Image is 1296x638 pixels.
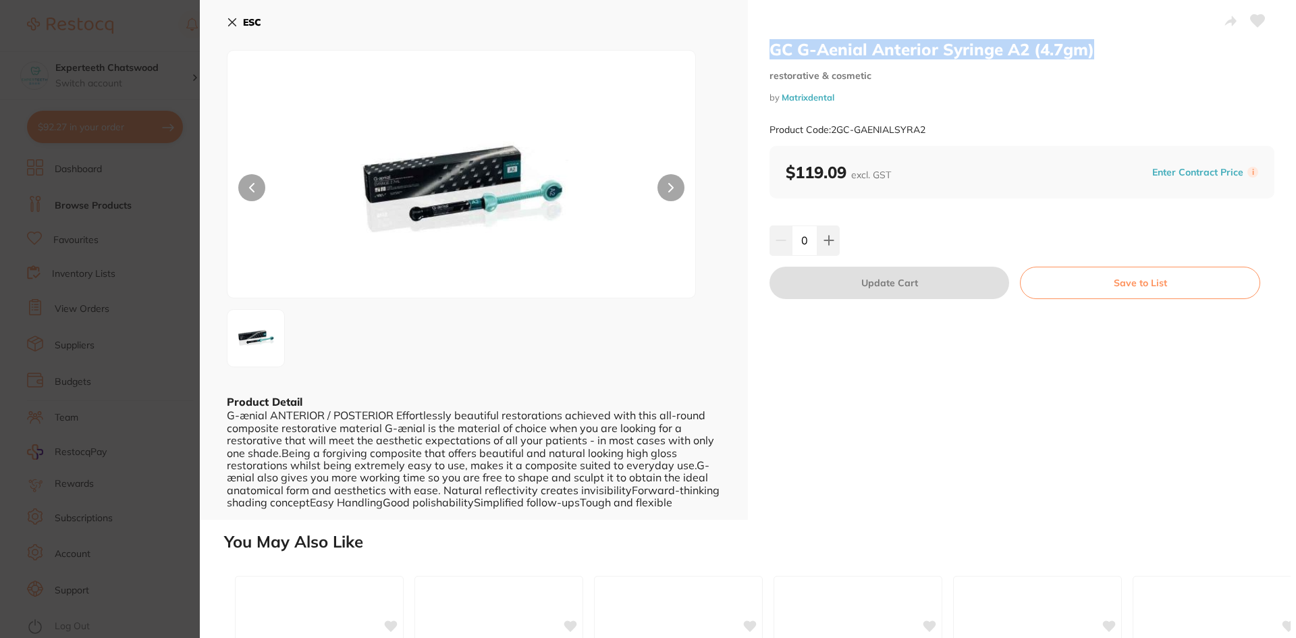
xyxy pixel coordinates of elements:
img: MHgzMDAuanBn [321,84,602,298]
small: restorative & cosmetic [769,70,1274,82]
div: G-ænial ANTERIOR / POSTERIOR Effortlessly beautiful restorations achieved with this all-round com... [227,409,721,508]
a: Matrixdental [782,92,834,103]
h2: You May Also Like [224,533,1291,552]
label: i [1247,167,1258,178]
button: Enter Contract Price [1148,166,1247,179]
b: ESC [243,16,261,28]
small: by [769,92,1274,103]
button: Save to List [1020,267,1260,299]
b: Product Detail [227,395,302,408]
button: ESC [227,11,261,34]
small: Product Code: 2GC-GAENIALSYRA2 [769,124,925,136]
h2: GC G-Aenial Anterior Syringe A2 (4.7gm) [769,39,1274,59]
img: MHgzMDAuanBn [232,314,280,363]
button: Update Cart [769,267,1009,299]
b: $119.09 [786,162,891,182]
span: excl. GST [851,169,891,181]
